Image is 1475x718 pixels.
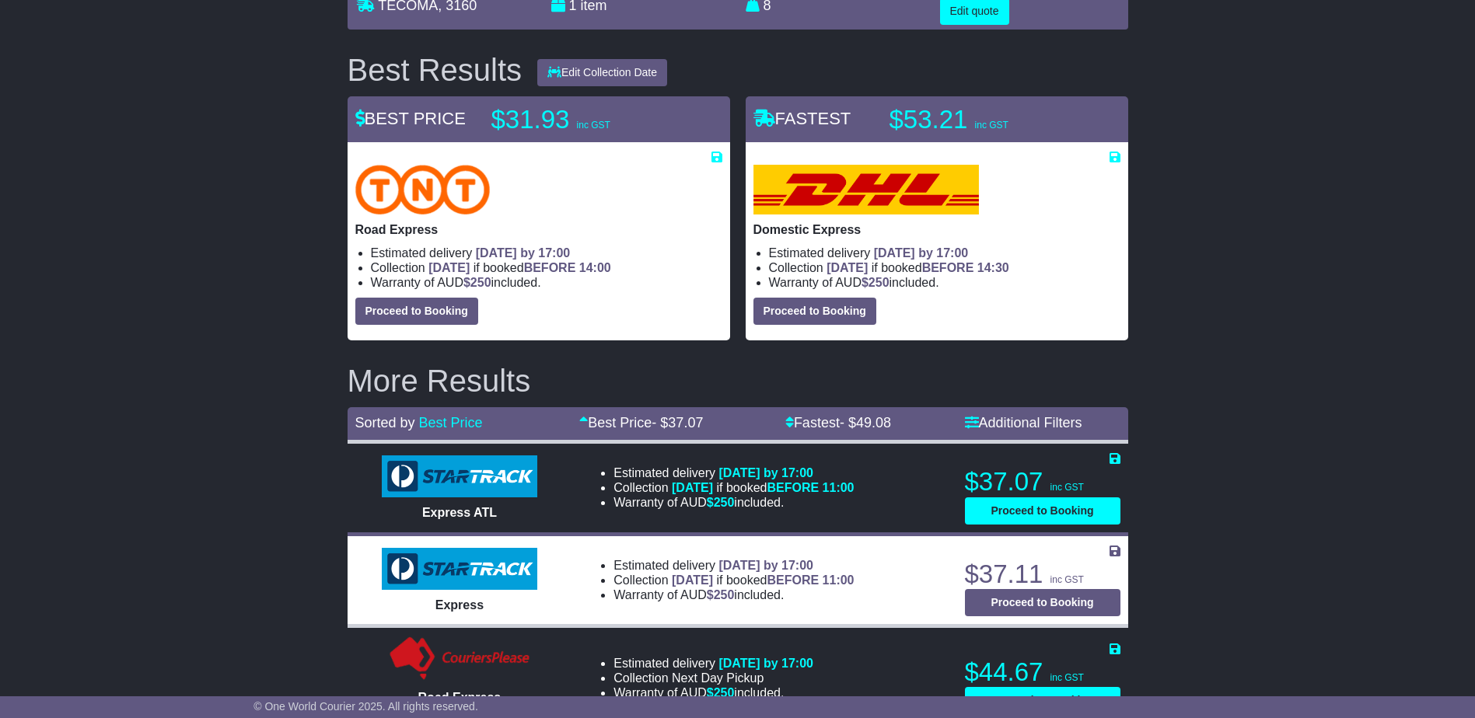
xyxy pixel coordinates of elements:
li: Estimated delivery [613,465,854,480]
span: [DATE] [428,261,470,274]
span: 250 [714,686,735,699]
p: $53.21 [890,104,1084,135]
span: [DATE] by 17:00 [874,246,969,260]
span: [DATE] [672,481,713,494]
span: © One World Courier 2025. All rights reserved. [253,700,478,713]
button: Proceed to Booking [965,589,1120,616]
span: BEST PRICE [355,109,466,128]
span: if booked [672,481,854,494]
span: 49.08 [856,415,891,430]
li: Collection [371,260,722,275]
span: Express [435,598,484,612]
span: inc GST [1050,574,1084,585]
span: if booked [672,573,854,587]
span: inc GST [1050,482,1084,493]
p: $37.07 [965,466,1120,497]
div: Best Results [340,53,530,87]
li: Warranty of AUD included. [371,275,722,290]
span: if booked [827,261,1008,274]
li: Collection [613,480,854,495]
span: 250 [869,276,890,289]
img: TNT Domestic: Road Express [355,165,491,214]
li: Estimated delivery [769,246,1120,260]
span: if booked [428,261,610,274]
span: 14:30 [977,261,1009,274]
a: Best Price- $37.07 [579,415,703,430]
h2: More Results [348,364,1128,398]
span: [DATE] [672,573,713,587]
li: Estimated delivery [371,246,722,260]
span: $ [463,276,491,289]
button: Proceed to Booking [965,497,1120,525]
p: $37.11 [965,559,1120,590]
span: BEFORE [767,481,819,494]
li: Warranty of AUD included. [613,685,813,700]
span: 37.07 [668,415,703,430]
img: DHL: Domestic Express [753,165,979,214]
span: [DATE] by 17:00 [718,657,813,670]
li: Warranty of AUD included. [613,495,854,510]
li: Collection [613,573,854,587]
span: 250 [714,496,735,509]
span: BEFORE [922,261,974,274]
span: 11:00 [823,573,855,587]
li: Warranty of AUD included. [613,587,854,602]
button: Proceed to Booking [355,298,478,325]
span: 11:00 [823,481,855,494]
li: Warranty of AUD included. [769,275,1120,290]
span: - $ [652,415,703,430]
img: CouriersPlease: Road Express (TEKG) [386,636,533,682]
span: [DATE] by 17:00 [718,559,813,572]
span: Express ATL [422,506,497,519]
p: $31.93 [491,104,686,135]
p: Domestic Express [753,222,1120,237]
button: Edit Collection Date [537,59,667,86]
span: [DATE] [827,261,868,274]
span: - $ [840,415,891,430]
a: Fastest- $49.08 [785,415,891,430]
span: Next Day Pickup [672,671,764,685]
img: StarTrack: Express [382,548,537,590]
span: BEFORE [767,573,819,587]
a: Additional Filters [965,415,1082,430]
span: [DATE] by 17:00 [718,466,813,479]
span: $ [862,276,890,289]
li: Collection [769,260,1120,275]
img: StarTrack: Express ATL [382,455,537,497]
span: 250 [714,588,735,601]
a: Best Price [419,415,483,430]
span: $ [707,686,735,699]
span: inc GST [577,120,610,131]
span: inc GST [975,120,1008,131]
li: Estimated delivery [613,558,854,573]
span: FASTEST [753,109,851,128]
span: $ [707,496,735,509]
span: BEFORE [524,261,576,274]
span: $ [707,588,735,601]
li: Estimated delivery [613,656,813,671]
span: 250 [470,276,491,289]
button: Proceed to Booking [753,298,876,325]
span: Sorted by [355,415,415,430]
p: Road Express [355,222,722,237]
span: 14:00 [579,261,611,274]
button: Proceed to Booking [965,687,1120,714]
li: Collection [613,671,813,685]
p: $44.67 [965,657,1120,688]
span: [DATE] by 17:00 [476,246,571,260]
span: inc GST [1050,672,1084,683]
